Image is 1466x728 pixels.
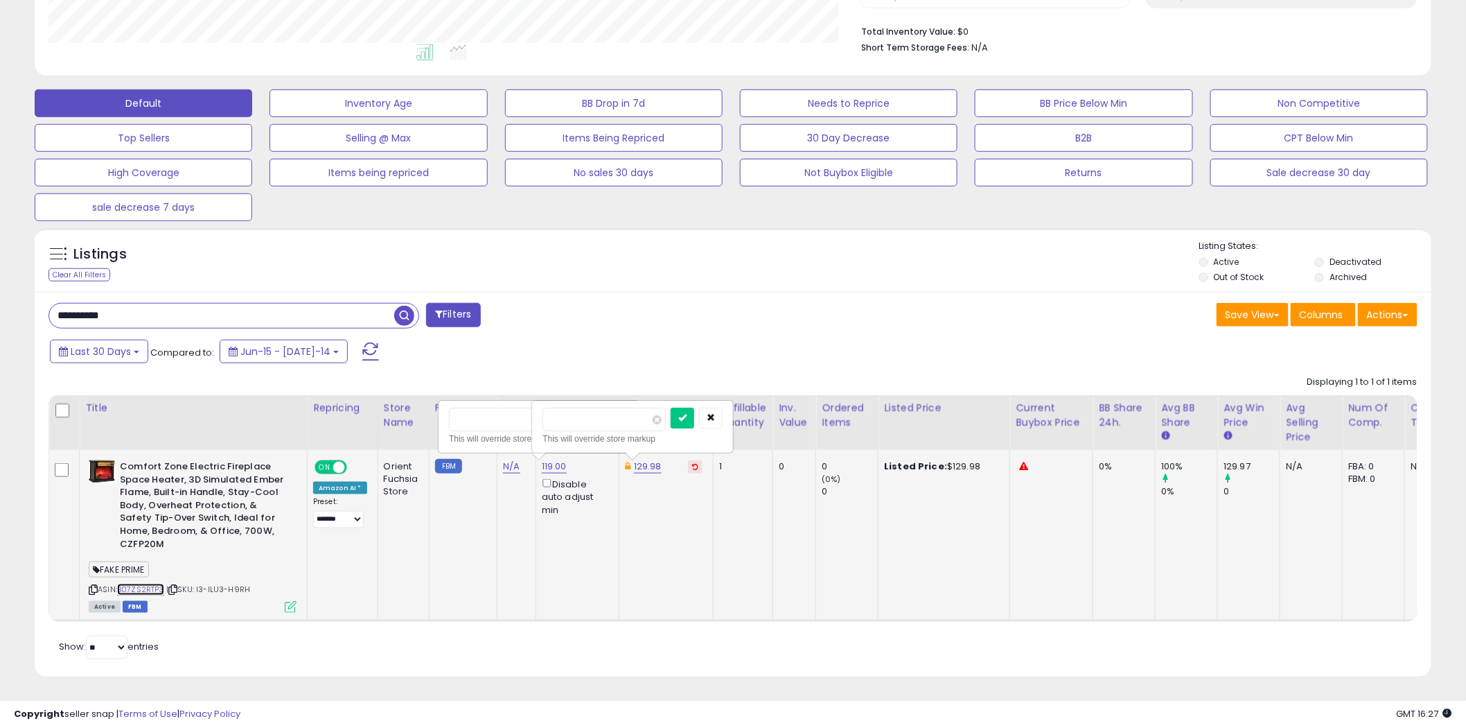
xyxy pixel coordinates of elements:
button: Non Competitive [1210,89,1428,117]
div: Repricing [313,401,372,415]
button: Columns [1291,303,1356,327]
button: Needs to Reprice [740,89,957,117]
div: Preset: [313,497,367,528]
div: $129.98 [884,460,999,473]
span: FBM [123,601,148,613]
div: 0 [1224,485,1280,498]
div: Amazon AI * [313,482,367,494]
div: FBM: 0 [1348,473,1394,485]
a: 119.00 [542,460,567,474]
div: Fulfillment [435,401,491,415]
button: Not Buybox Eligible [740,159,957,187]
div: Listed Price [884,401,1004,415]
button: B2B [975,124,1192,152]
small: Avg BB Share. [1161,430,1169,442]
div: Store Name [384,401,423,430]
img: 41hPC+Pj-dL._SL40_.jpg [89,460,116,483]
div: 1 [719,460,762,473]
div: This will override store markup [449,432,629,446]
button: Default [35,89,252,117]
button: BB Price Below Min [975,89,1192,117]
span: FAKE PRIME [89,562,149,578]
label: Archived [1330,271,1367,283]
div: Ordered Items [822,401,872,430]
b: Short Term Storage Fees: [861,42,969,53]
button: BB Drop in 7d [505,89,723,117]
span: Jun-15 - [DATE]-14 [240,345,330,358]
div: Disable auto adjust min [542,476,608,517]
a: B07ZS2RTP3 [117,584,164,596]
strong: Copyright [14,707,64,720]
div: N/A [1286,460,1332,473]
label: Active [1214,256,1239,268]
div: Avg BB Share [1161,401,1212,430]
div: 0% [1161,485,1217,498]
span: Last 30 Days [71,345,131,358]
div: seller snap | | [14,708,240,721]
span: OFF [345,462,367,474]
button: Selling @ Max [270,124,487,152]
button: Top Sellers [35,124,252,152]
span: All listings currently available for purchase on Amazon [89,601,121,613]
button: sale decrease 7 days [35,193,252,221]
div: Fulfillable Quantity [719,401,767,430]
div: BB Share 24h. [1099,401,1149,430]
div: Title [85,401,301,415]
div: 0% [1099,460,1145,473]
span: Compared to: [150,346,214,359]
div: This will override store markup [542,432,723,446]
button: Inventory Age [270,89,487,117]
label: Deactivated [1330,256,1381,268]
span: Show: entries [59,640,159,653]
button: Last 30 Days [50,340,148,363]
div: Current Buybox Price [1016,401,1087,430]
button: Items being repriced [270,159,487,187]
button: Jun-15 - [DATE]-14 [220,340,348,363]
div: 129.97 [1224,460,1280,473]
div: 0 [822,460,878,473]
a: Privacy Policy [179,707,240,720]
div: 0 [822,485,878,498]
label: Out of Stock [1214,271,1264,283]
button: No sales 30 days [505,159,723,187]
button: CPT Below Min [1210,124,1428,152]
button: Items Being Repriced [505,124,723,152]
span: Columns [1300,308,1343,322]
div: Displaying 1 to 1 of 1 items [1307,376,1418,389]
div: FBA: 0 [1348,460,1394,473]
h5: Listings [73,245,127,264]
b: Total Inventory Value: [861,26,955,37]
button: 30 Day Decrease [740,124,957,152]
div: Avg Selling Price [1286,401,1336,444]
div: Orient Fuchsia Store [384,460,418,499]
a: 129.98 [634,460,662,474]
span: 2025-08-14 16:27 GMT [1397,707,1452,720]
b: Comfort Zone Electric Fireplace Space Heater, 3D Simulated Ember Flame, Built-in Handle, Stay-Coo... [120,460,288,554]
button: Filters [426,303,480,327]
p: Listing States: [1199,240,1431,253]
div: Clear All Filters [48,268,110,281]
div: Num of Comp. [1348,401,1399,430]
div: ASIN: [89,460,297,612]
small: FBM [435,459,462,474]
a: N/A [503,460,520,474]
span: ON [316,462,333,474]
li: $0 [861,22,1407,39]
button: Sale decrease 30 day [1210,159,1428,187]
button: Save View [1217,303,1289,327]
button: Actions [1358,303,1418,327]
small: (0%) [822,474,841,485]
a: Terms of Use [118,707,177,720]
div: 100% [1161,460,1217,473]
div: Avg Win Price [1224,401,1274,430]
button: Returns [975,159,1192,187]
small: Avg Win Price. [1224,430,1232,442]
button: High Coverage [35,159,252,187]
div: 0 [779,460,805,473]
div: Inv. value [779,401,810,430]
b: Listed Price: [884,460,947,473]
span: N/A [971,41,988,54]
span: | SKU: I3-ILU3-H9RH [166,584,250,595]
